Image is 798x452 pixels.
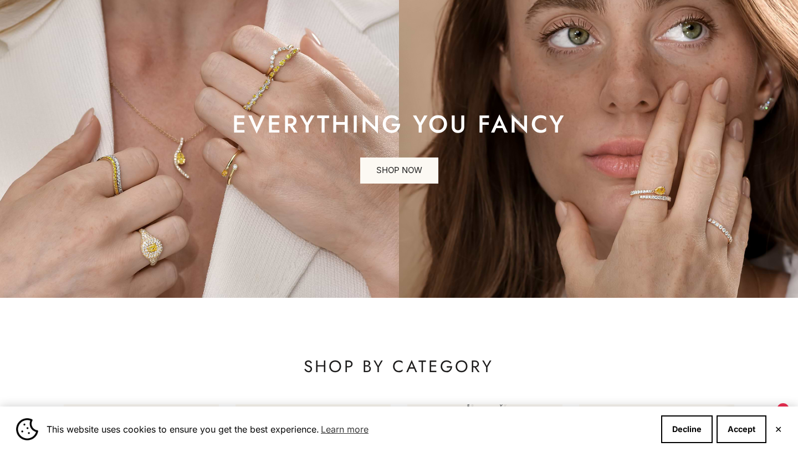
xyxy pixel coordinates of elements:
a: Learn more [319,421,370,438]
img: Cookie banner [16,418,38,440]
p: EVERYTHING YOU FANCY [232,113,566,135]
button: Accept [717,415,766,443]
a: SHOP NOW [360,158,438,184]
button: Decline [661,415,713,443]
span: This website uses cookies to ensure you get the best experience. [47,421,652,438]
p: SHOP BY CATEGORY [64,355,734,378]
button: Close [775,426,782,433]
